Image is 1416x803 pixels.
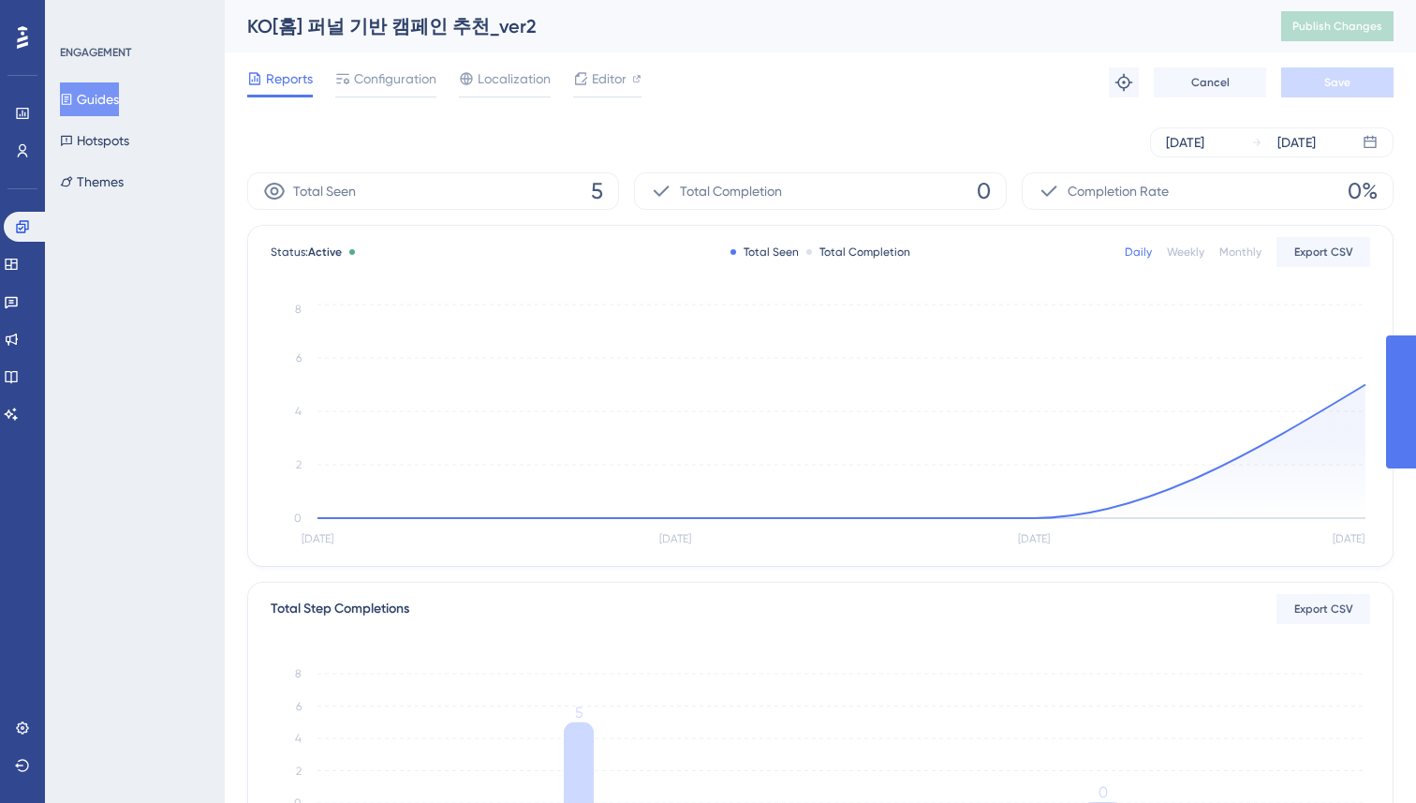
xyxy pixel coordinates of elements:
div: Total Step Completions [271,598,409,620]
button: Hotspots [60,124,129,157]
div: Total Completion [806,245,910,260]
span: Localization [478,67,551,90]
tspan: [DATE] [659,532,691,545]
span: Configuration [354,67,436,90]
div: Daily [1125,245,1152,260]
span: Status: [271,245,342,260]
tspan: 0 [294,512,302,525]
iframe: UserGuiding AI Assistant Launcher [1337,729,1394,785]
span: Cancel [1191,75,1230,90]
div: Monthly [1219,245,1261,260]
button: Cancel [1154,67,1266,97]
tspan: 2 [296,458,302,471]
div: Total Seen [730,245,799,260]
tspan: 4 [295,732,302,745]
tspan: 6 [296,351,302,364]
tspan: 8 [295,303,302,316]
tspan: 6 [296,700,302,713]
div: ENGAGEMENT [60,45,131,60]
tspan: [DATE] [302,532,333,545]
tspan: 4 [295,405,302,418]
tspan: 0 [1099,783,1108,801]
div: [DATE] [1166,131,1204,154]
span: Save [1324,75,1350,90]
span: Total Completion [680,180,782,202]
button: Export CSV [1276,594,1370,624]
span: Active [308,245,342,259]
tspan: 8 [295,667,302,680]
div: KO[홈] 퍼널 기반 캠페인 추천_ver2 [247,13,1234,39]
button: Themes [60,165,124,199]
button: Save [1281,67,1394,97]
span: Total Seen [293,180,356,202]
span: 0 [977,176,991,206]
span: Reports [266,67,313,90]
span: Publish Changes [1292,19,1382,34]
span: Export CSV [1294,245,1353,260]
button: Guides [60,82,119,116]
button: Publish Changes [1281,11,1394,41]
div: [DATE] [1277,131,1316,154]
span: 0% [1348,176,1378,206]
button: Export CSV [1276,237,1370,267]
tspan: [DATE] [1018,532,1050,545]
tspan: 2 [296,765,302,778]
span: 5 [591,176,603,206]
span: Export CSV [1294,602,1353,617]
tspan: 5 [575,704,583,721]
span: Completion Rate [1068,180,1169,202]
tspan: [DATE] [1333,532,1364,545]
span: Editor [592,67,627,90]
div: Weekly [1167,245,1204,260]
